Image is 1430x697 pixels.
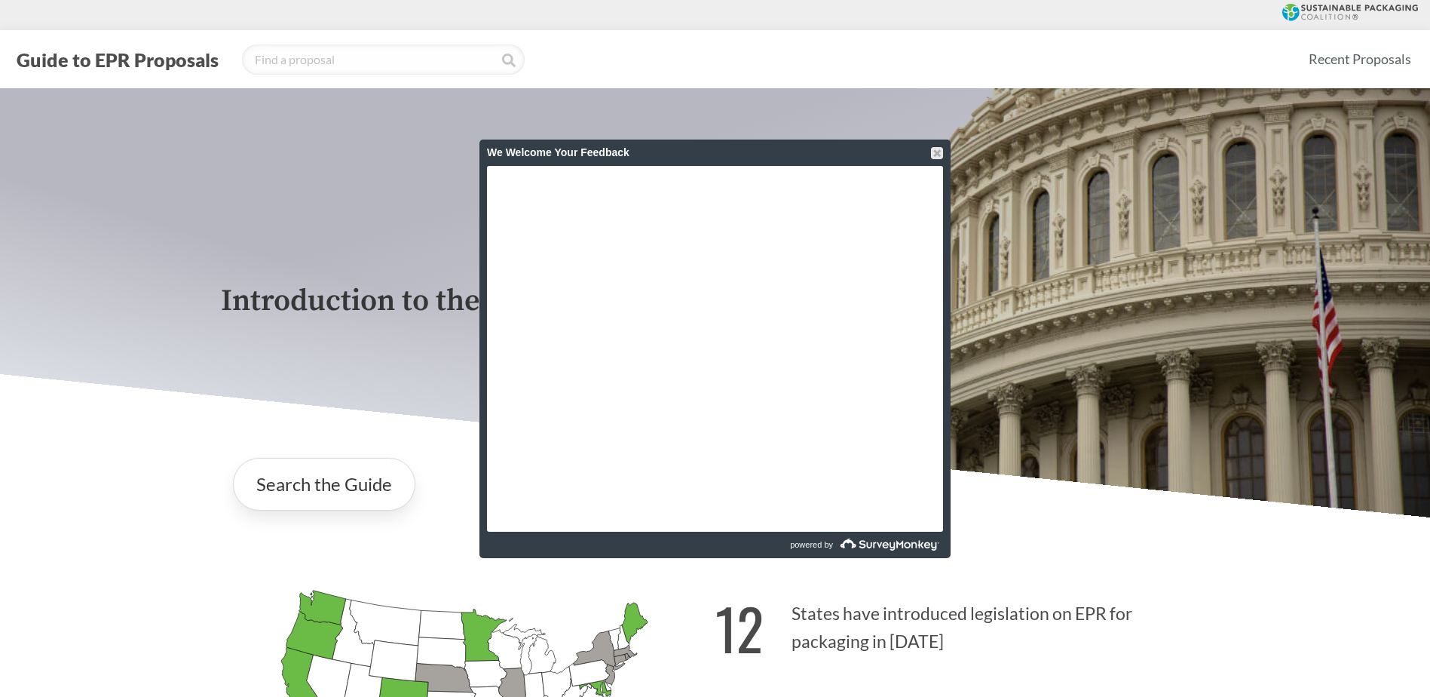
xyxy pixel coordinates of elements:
[233,458,415,511] a: Search the Guide
[715,577,1210,670] p: States have introduced legislation on EPR for packaging in [DATE]
[12,48,223,72] button: Guide to EPR Proposals
[715,586,764,670] strong: 12
[242,45,525,75] input: Find a proposal
[221,284,1210,318] p: Introduction to the Guide for EPR Proposals
[790,532,833,558] span: powered by
[1302,42,1418,76] a: Recent Proposals
[717,532,943,558] a: powered by
[487,140,943,166] div: We Welcome Your Feedback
